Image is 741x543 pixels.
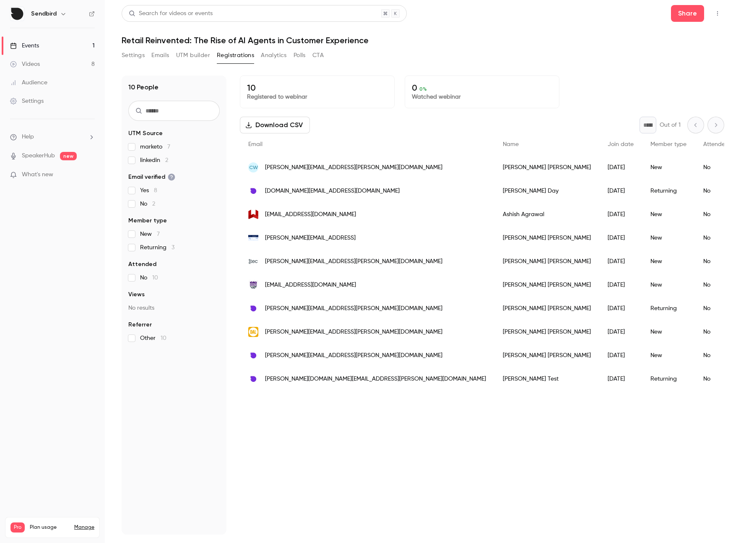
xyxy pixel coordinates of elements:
[140,230,160,238] span: New
[30,524,69,531] span: Plan usage
[152,201,155,207] span: 2
[247,93,387,101] p: Registered to webinar
[642,250,695,273] div: New
[140,186,157,195] span: Yes
[265,257,442,266] span: [PERSON_NAME][EMAIL_ADDRESS][PERSON_NAME][DOMAIN_NAME]
[128,260,156,269] span: Attended
[671,5,704,22] button: Share
[494,226,599,250] div: [PERSON_NAME] [PERSON_NAME]
[494,320,599,344] div: [PERSON_NAME] [PERSON_NAME]
[248,327,258,337] img: dal.ca
[695,226,737,250] div: No
[140,143,170,151] span: marketo
[703,141,729,147] span: Attended
[22,151,55,160] a: SpeakerHub
[140,200,155,208] span: No
[494,203,599,226] div: Ashish Agrawal
[642,203,695,226] div: New
[140,243,174,252] span: Returning
[608,141,634,147] span: Join date
[265,281,356,290] span: [EMAIL_ADDRESS][DOMAIN_NAME]
[154,188,157,193] span: 8
[599,203,642,226] div: [DATE]
[248,235,258,241] img: alhena.ai
[248,259,258,264] img: ttec.com
[642,320,695,344] div: New
[10,133,95,141] li: help-dropdown-opener
[10,522,25,533] span: Pro
[695,367,737,391] div: No
[85,171,95,179] iframe: Noticeable Trigger
[128,129,163,138] span: UTM Source
[265,351,442,360] span: [PERSON_NAME][EMAIL_ADDRESS][PERSON_NAME][DOMAIN_NAME]
[695,203,737,226] div: No
[695,250,737,273] div: No
[74,524,94,531] a: Manage
[642,273,695,297] div: New
[248,209,258,219] img: wesence.com
[265,210,356,219] span: [EMAIL_ADDRESS][DOMAIN_NAME]
[128,217,167,225] span: Member type
[152,275,158,281] span: 10
[172,245,174,251] span: 3
[695,297,737,320] div: No
[599,367,642,391] div: [DATE]
[261,49,287,62] button: Analytics
[650,141,686,147] span: Member type
[265,375,486,384] span: [PERSON_NAME][DOMAIN_NAME][EMAIL_ADDRESS][PERSON_NAME][DOMAIN_NAME]
[129,9,213,18] div: Search for videos or events
[22,133,34,141] span: Help
[642,156,695,179] div: New
[642,179,695,203] div: Returning
[165,157,168,163] span: 2
[599,297,642,320] div: [DATE]
[167,144,170,150] span: 7
[265,304,442,313] span: [PERSON_NAME][EMAIL_ADDRESS][PERSON_NAME][DOMAIN_NAME]
[128,82,159,92] h1: 10 People
[157,231,160,237] span: 7
[128,304,220,312] p: No results
[122,35,724,45] h1: Retail Reinvented: The Rise of AI Agents in Customer Experience
[122,49,145,62] button: Settings
[128,173,175,181] span: Email verified
[294,49,306,62] button: Polls
[10,7,24,21] img: Sendbird
[695,273,737,297] div: No
[176,49,210,62] button: UTM builder
[248,374,258,384] img: sendbird.com
[140,156,168,164] span: linkedin
[249,164,258,171] span: CW
[161,335,166,341] span: 10
[247,83,387,93] p: 10
[265,328,442,337] span: [PERSON_NAME][EMAIL_ADDRESS][PERSON_NAME][DOMAIN_NAME]
[10,78,47,87] div: Audience
[494,156,599,179] div: [PERSON_NAME] [PERSON_NAME]
[31,10,57,18] h6: Sendbird
[312,49,324,62] button: CTA
[140,334,166,342] span: Other
[10,60,40,68] div: Videos
[128,290,145,299] span: Views
[248,280,258,290] img: kings.com
[22,170,53,179] span: What's new
[151,49,169,62] button: Emails
[412,83,552,93] p: 0
[240,117,310,133] button: Download CSV
[248,186,258,196] img: sendbird.com
[695,344,737,367] div: No
[10,42,39,50] div: Events
[494,344,599,367] div: [PERSON_NAME] [PERSON_NAME]
[419,86,427,92] span: 0 %
[412,93,552,101] p: Watched webinar
[248,303,258,313] img: sendbird.com
[695,156,737,179] div: No
[265,163,442,172] span: [PERSON_NAME][EMAIL_ADDRESS][PERSON_NAME][DOMAIN_NAME]
[599,179,642,203] div: [DATE]
[599,320,642,344] div: [DATE]
[494,297,599,320] div: [PERSON_NAME] [PERSON_NAME]
[642,297,695,320] div: Returning
[128,129,220,342] section: facet-groups
[642,344,695,367] div: New
[217,49,254,62] button: Registrations
[599,273,642,297] div: [DATE]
